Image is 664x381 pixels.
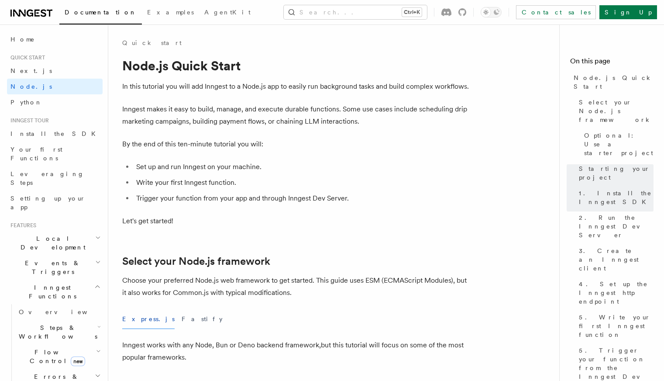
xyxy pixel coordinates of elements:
[10,35,35,44] span: Home
[10,170,84,186] span: Leveraging Steps
[15,323,97,341] span: Steps & Workflows
[402,8,422,17] kbd: Ctrl+K
[579,98,654,124] span: Select your Node.js framework
[575,94,654,128] a: Select your Node.js framework
[122,215,471,227] p: Let's get started!
[182,309,223,329] button: Fastify
[7,117,49,124] span: Inngest tour
[575,243,654,276] a: 3. Create an Inngest client
[122,274,471,299] p: Choose your preferred Node.js web framework to get started. This guide uses ESM (ECMAScript Modul...
[581,128,654,161] a: Optional: Use a starter project
[10,67,52,74] span: Next.js
[575,161,654,185] a: Starting your project
[15,344,103,369] button: Flow Controlnew
[579,189,654,206] span: 1. Install the Inngest SDK
[15,304,103,320] a: Overview
[7,283,94,301] span: Inngest Functions
[59,3,142,24] a: Documentation
[584,131,654,157] span: Optional: Use a starter project
[7,259,95,276] span: Events & Triggers
[122,80,471,93] p: In this tutorial you will add Inngest to a Node.js app to easily run background tasks and build c...
[575,309,654,343] a: 5. Write your first Inngest function
[7,255,103,280] button: Events & Triggers
[122,138,471,150] p: By the end of this ten-minute tutorial you will:
[575,210,654,243] a: 2. Run the Inngest Dev Server
[10,83,52,90] span: Node.js
[71,357,85,366] span: new
[134,192,471,204] li: Trigger your function from your app and through Inngest Dev Server.
[575,185,654,210] a: 1. Install the Inngest SDK
[134,177,471,189] li: Write your first Inngest function.
[599,5,657,19] a: Sign Up
[7,126,103,142] a: Install the SDK
[579,164,654,182] span: Starting your project
[7,79,103,94] a: Node.js
[579,313,654,339] span: 5. Write your first Inngest function
[7,94,103,110] a: Python
[7,31,103,47] a: Home
[284,5,427,19] button: Search...Ctrl+K
[199,3,256,24] a: AgentKit
[575,276,654,309] a: 4. Set up the Inngest http endpoint
[142,3,199,24] a: Examples
[122,38,182,47] a: Quick start
[10,146,62,162] span: Your first Functions
[579,213,654,239] span: 2. Run the Inngest Dev Server
[7,222,36,229] span: Features
[7,142,103,166] a: Your first Functions
[579,246,654,273] span: 3. Create an Inngest client
[147,9,194,16] span: Examples
[10,130,101,137] span: Install the SDK
[481,7,502,17] button: Toggle dark mode
[7,231,103,255] button: Local Development
[7,63,103,79] a: Next.js
[65,9,137,16] span: Documentation
[7,190,103,215] a: Setting up your app
[122,103,471,128] p: Inngest makes it easy to build, manage, and execute durable functions. Some use cases include sch...
[10,99,42,106] span: Python
[7,166,103,190] a: Leveraging Steps
[7,54,45,61] span: Quick start
[10,195,86,211] span: Setting up your app
[122,58,471,73] h1: Node.js Quick Start
[7,280,103,304] button: Inngest Functions
[570,56,654,70] h4: On this page
[15,320,103,344] button: Steps & Workflows
[574,73,654,91] span: Node.js Quick Start
[134,161,471,173] li: Set up and run Inngest on your machine.
[570,70,654,94] a: Node.js Quick Start
[204,9,251,16] span: AgentKit
[15,348,96,365] span: Flow Control
[122,339,471,364] p: Inngest works with any Node, Bun or Deno backend framework,but this tutorial will focus on some o...
[19,308,109,315] span: Overview
[579,280,654,306] span: 4. Set up the Inngest http endpoint
[122,309,175,329] button: Express.js
[516,5,596,19] a: Contact sales
[122,255,270,267] a: Select your Node.js framework
[7,234,95,252] span: Local Development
